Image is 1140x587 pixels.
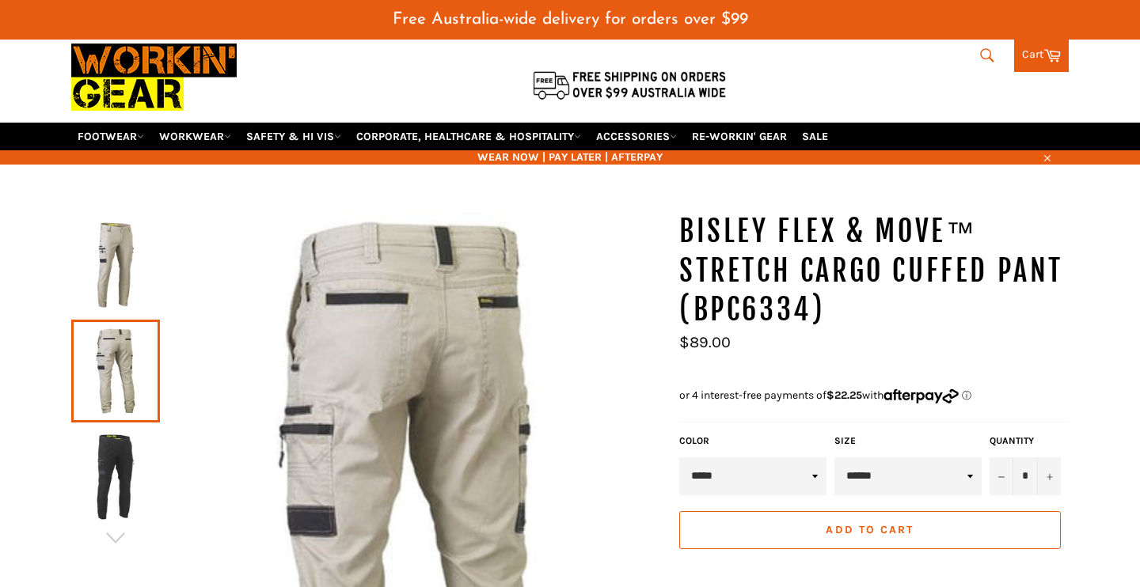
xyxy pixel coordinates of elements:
button: Reduce item quantity by one [990,457,1013,495]
img: BISLEY FLEX & MOVE™ Stretch Cargo Cuffed Pant (BPC6334) - Workin' Gear [79,222,152,309]
a: ACCESSORIES [590,123,683,150]
span: Free Australia-wide delivery for orders over $99 [393,11,748,28]
label: Size [834,434,982,448]
a: Cart [1014,39,1069,72]
a: CORPORATE, HEALTHCARE & HOSPITALITY [350,123,587,150]
span: WEAR NOW | PAY LATER | AFTERPAY [71,150,1069,165]
a: FOOTWEAR [71,123,150,150]
a: SAFETY & HI VIS [240,123,348,150]
img: Workin Gear leaders in Workwear, Safety Boots, PPE, Uniforms. Australia's No.1 in Workwear [71,32,237,122]
span: $89.00 [679,333,731,351]
label: Quantity [990,434,1061,448]
img: BISLEY FLEX & MOVE™ Stretch Cargo Cuffed Pant (BPC6334) - Workin' Gear [79,434,152,521]
a: RE-WORKIN' GEAR [686,123,793,150]
span: Add to Cart [826,523,914,536]
button: Add to Cart [679,511,1061,549]
img: Flat $9.95 shipping Australia wide [530,68,728,101]
a: SALE [796,123,834,150]
label: Color [679,434,826,448]
button: Increase item quantity by one [1037,457,1061,495]
a: WORKWEAR [153,123,237,150]
h1: BISLEY FLEX & MOVE™ Stretch Cargo Cuffed Pant (BPC6334) [679,212,1069,330]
